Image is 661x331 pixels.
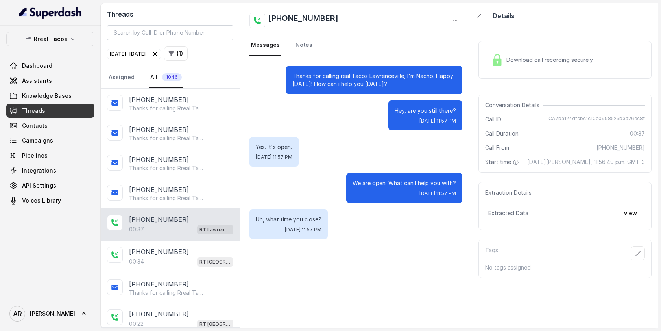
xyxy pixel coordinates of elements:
p: [PHONE_NUMBER] [129,247,189,257]
a: Integrations [6,164,94,178]
a: Notes [294,35,314,56]
p: We are open. What can I help you with? [353,179,456,187]
span: [DATE][PERSON_NAME], 11:56:40 p.m. GMT-3 [527,158,645,166]
p: Thanks for calling Rreal Tacos! Want to make a reservation? [URL][DOMAIN_NAME] ———————————— Want ... [129,289,205,297]
p: [PHONE_NUMBER] [129,125,189,134]
span: [PERSON_NAME] [30,310,75,318]
span: Extracted Data [488,209,528,217]
a: [PERSON_NAME] [6,303,94,325]
p: [PHONE_NUMBER] [129,279,189,289]
span: Call ID [485,115,501,123]
span: Voices Library [22,197,61,205]
img: Lock Icon [491,54,503,66]
p: [PHONE_NUMBER] [129,215,189,224]
p: RT [GEOGRAPHIC_DATA] / EN [199,320,231,328]
p: [PHONE_NUMBER] [129,155,189,164]
span: API Settings [22,182,56,190]
a: Dashboard [6,59,94,73]
p: Details [493,11,515,20]
a: Contacts [6,119,94,133]
span: Download call recording securely [506,56,596,64]
span: Contacts [22,122,48,130]
button: (1) [164,46,188,61]
span: Call From [485,144,509,152]
h2: [PHONE_NUMBER] [268,13,338,28]
p: Thanks for calling Rreal Tacos! Want to make a reservation? [URL][DOMAIN_NAME] ———————————— Want ... [129,134,205,142]
span: Integrations [22,167,56,175]
span: 1046 [162,73,182,81]
span: [DATE] 11:57 PM [419,190,456,197]
span: Assistants [22,77,52,85]
div: [DATE] - [DATE] [110,50,158,58]
span: Dashboard [22,62,52,70]
span: [PHONE_NUMBER] [596,144,645,152]
span: CA7ba124dfcbc1c10e0998525b3a26ec8f [548,115,645,123]
p: 00:37 [129,225,144,233]
span: [DATE] 11:57 PM [285,227,321,233]
p: RT Lawrenceville [199,226,231,234]
a: Assistants [6,74,94,88]
nav: Tabs [107,67,233,88]
p: No tags assigned [485,264,645,271]
a: Messages [249,35,281,56]
input: Search by Call ID or Phone Number [107,25,233,40]
p: [PHONE_NUMBER] [129,185,189,194]
span: [DATE] 11:57 PM [419,118,456,124]
p: [PHONE_NUMBER] [129,309,189,319]
button: [DATE]- [DATE] [107,49,161,59]
p: Thanks for calling Rreal Tacos! Want to pick up your order? [URL][DOMAIN_NAME] ———————————— Want ... [129,104,205,112]
span: Threads [22,107,45,115]
span: Conversation Details [485,101,543,109]
p: 00:22 [129,320,144,328]
span: [DATE] 11:57 PM [256,154,292,160]
a: Pipelines [6,149,94,163]
p: [PHONE_NUMBER] [129,95,189,104]
p: Thanks for calling Rreal Tacos! Check out our menu: [URL][DOMAIN_NAME] ———————————— Want to make ... [129,164,205,172]
a: All1046 [149,67,183,88]
p: 00:34 [129,258,144,266]
p: Thanks for calling Rreal Tacos! Want to make a reservation? [URL][DOMAIN_NAME] ———————————— Want ... [129,194,205,202]
span: Extraction Details [485,189,535,197]
p: Thanks for calling real Tacos Lawrenceville, I'm Nacho. Happy [DATE]! How can i help you [DATE]? [292,72,456,88]
p: Uh, what time you close? [256,216,321,223]
span: Start time [485,158,521,166]
span: Call Duration [485,130,519,138]
p: RT [GEOGRAPHIC_DATA] / EN [199,258,231,266]
button: view [619,206,642,220]
span: 00:37 [630,130,645,138]
button: Rreal Tacos [6,32,94,46]
span: Knowledge Bases [22,92,72,100]
span: Pipelines [22,152,48,160]
nav: Tabs [249,35,462,56]
p: Yes. It's open. [256,143,292,151]
a: Threads [6,104,94,118]
p: Hey, are you still there? [395,107,456,115]
img: light.svg [19,6,82,19]
p: Tags [485,246,498,260]
p: Rreal Tacos [34,34,67,44]
a: Assigned [107,67,136,88]
h2: Threads [107,9,233,19]
a: API Settings [6,179,94,193]
a: Knowledge Bases [6,89,94,103]
span: Campaigns [22,137,53,145]
text: AR [13,310,22,318]
a: Voices Library [6,193,94,208]
a: Campaigns [6,134,94,148]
